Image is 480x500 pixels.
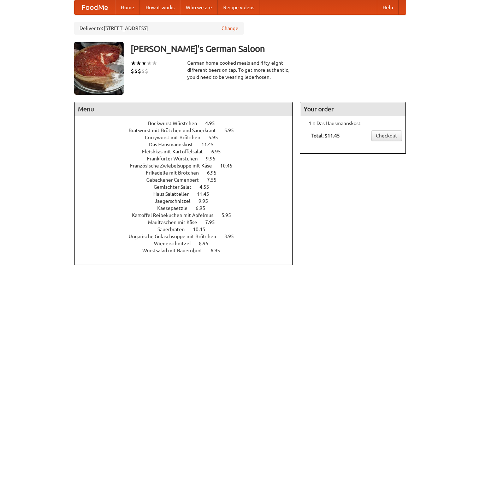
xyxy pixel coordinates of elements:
a: Das Hausmannskost 11.45 [149,142,227,147]
li: $ [131,67,134,75]
h4: Menu [75,102,293,116]
a: Checkout [371,130,402,141]
div: Deliver to: [STREET_ADDRESS] [74,22,244,35]
span: Maultaschen mit Käse [148,219,204,225]
a: Home [115,0,140,14]
span: 6.95 [196,205,212,211]
li: ★ [136,59,141,67]
span: Jaegerschnitzel [155,198,197,204]
a: Wurstsalad mit Bauernbrot 6.95 [142,248,233,253]
span: Frankfurter Würstchen [147,156,205,161]
span: Kartoffel Reibekuchen mit Apfelmus [132,212,220,218]
b: Total: $11.45 [311,133,340,139]
span: 11.45 [197,191,216,197]
li: ★ [141,59,147,67]
a: Wienerschnitzel 8.95 [154,241,221,246]
span: 10.45 [193,227,212,232]
a: Gemischter Salat 4.55 [154,184,222,190]
span: Fleishkas mit Kartoffelsalat [142,149,210,154]
h4: Your order [300,102,405,116]
a: Bratwurst mit Brötchen und Sauerkraut 5.95 [129,128,247,133]
li: $ [138,67,141,75]
a: Haus Salatteller 11.45 [153,191,222,197]
span: 6.95 [211,149,228,154]
span: 11.45 [201,142,221,147]
span: 4.95 [205,120,222,126]
span: 5.95 [224,128,241,133]
a: Sauerbraten 10.45 [158,227,218,232]
span: 9.95 [198,198,215,204]
span: Bratwurst mit Brötchen und Sauerkraut [129,128,223,133]
span: 7.55 [207,177,224,183]
div: German home-cooked meals and fifty-eight different beers on tap. To get more authentic, you'd nee... [187,59,293,81]
img: angular.jpg [74,42,124,95]
span: 6.95 [207,170,224,176]
a: Change [221,25,238,32]
span: Currywurst mit Brötchen [145,135,207,140]
span: 3.95 [224,234,241,239]
span: Das Hausmannskost [149,142,200,147]
a: Kartoffel Reibekuchen mit Apfelmus 5.95 [132,212,244,218]
li: ★ [131,59,136,67]
span: Gebackener Camenbert [146,177,206,183]
span: 9.95 [206,156,223,161]
span: 8.95 [199,241,215,246]
li: $ [145,67,148,75]
span: Kaesepaetzle [157,205,195,211]
span: Wurstsalad mit Bauernbrot [142,248,209,253]
a: Recipe videos [218,0,260,14]
span: 7.95 [205,219,222,225]
li: 1 × Das Hausmannskost [304,120,402,127]
span: Wienerschnitzel [154,241,198,246]
a: Who we are [180,0,218,14]
a: Jaegerschnitzel 9.95 [155,198,221,204]
a: FoodMe [75,0,115,14]
a: Maultaschen mit Käse 7.95 [148,219,228,225]
a: Gebackener Camenbert 7.55 [146,177,230,183]
li: ★ [152,59,157,67]
h3: [PERSON_NAME]'s German Saloon [131,42,406,56]
a: Kaesepaetzle 6.95 [157,205,218,211]
a: Help [377,0,399,14]
a: Fleishkas mit Kartoffelsalat 6.95 [142,149,234,154]
span: Französische Zwiebelsuppe mit Käse [130,163,219,169]
li: $ [141,67,145,75]
span: Ungarische Gulaschsuppe mit Brötchen [129,234,223,239]
a: Currywurst mit Brötchen 5.95 [145,135,231,140]
a: How it works [140,0,180,14]
span: Sauerbraten [158,227,192,232]
span: 6.95 [211,248,227,253]
a: Frikadelle mit Brötchen 6.95 [146,170,230,176]
span: 4.55 [200,184,216,190]
span: 5.95 [221,212,238,218]
span: 10.45 [220,163,239,169]
span: Frikadelle mit Brötchen [146,170,206,176]
span: 5.95 [208,135,225,140]
li: ★ [147,59,152,67]
li: $ [134,67,138,75]
a: Bockwurst Würstchen 4.95 [148,120,228,126]
span: Bockwurst Würstchen [148,120,204,126]
a: Französische Zwiebelsuppe mit Käse 10.45 [130,163,245,169]
span: Gemischter Salat [154,184,198,190]
a: Frankfurter Würstchen 9.95 [147,156,229,161]
a: Ungarische Gulaschsuppe mit Brötchen 3.95 [129,234,247,239]
span: Haus Salatteller [153,191,196,197]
